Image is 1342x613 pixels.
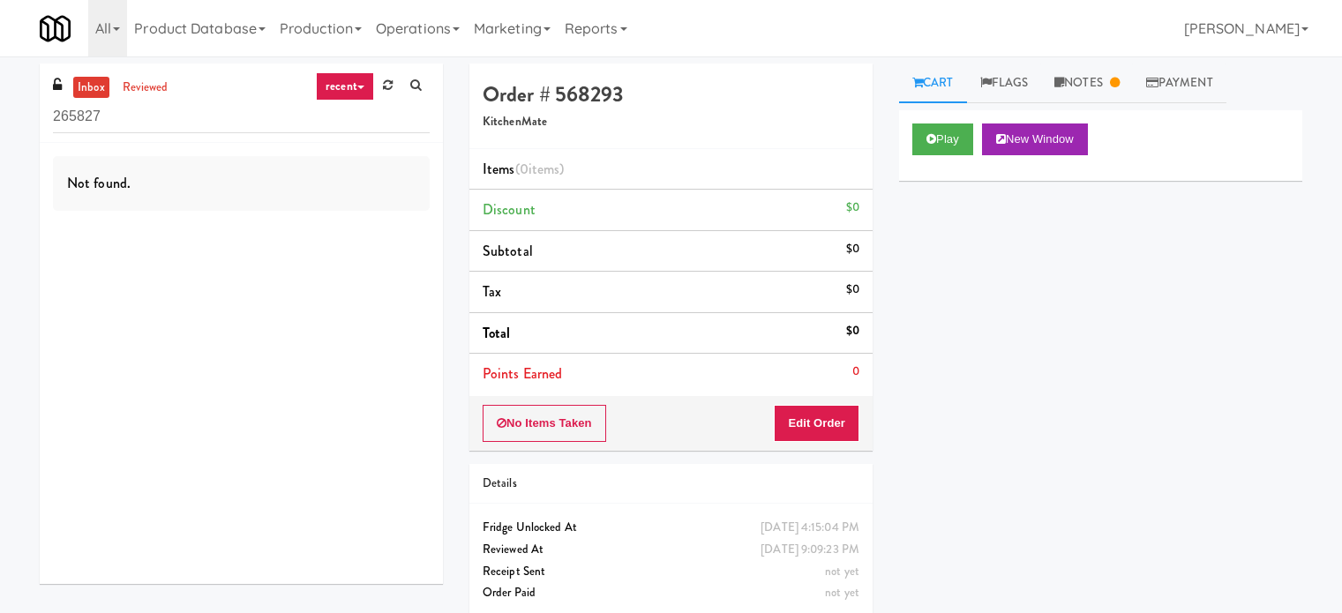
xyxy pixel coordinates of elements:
a: inbox [73,77,109,99]
div: [DATE] 4:15:04 PM [761,517,859,539]
span: Subtotal [483,241,533,261]
a: Notes [1041,64,1133,103]
h4: Order # 568293 [483,83,859,106]
span: Tax [483,281,501,302]
div: Details [483,473,859,495]
button: Edit Order [774,405,859,442]
button: No Items Taken [483,405,606,442]
a: Flags [967,64,1042,103]
span: (0 ) [515,159,565,179]
div: 0 [852,361,859,383]
span: not yet [825,563,859,579]
span: not yet [825,584,859,601]
div: Receipt Sent [483,561,859,583]
div: $0 [846,279,859,301]
div: Reviewed At [483,539,859,561]
div: [DATE] 9:09:23 PM [761,539,859,561]
span: Points Earned [483,363,562,384]
span: Items [483,159,564,179]
ng-pluralize: items [529,159,560,179]
h5: KitchenMate [483,116,859,129]
span: Total [483,323,511,343]
span: Not found. [67,173,131,193]
a: Payment [1133,64,1226,103]
span: Discount [483,199,536,220]
button: New Window [982,123,1088,155]
div: $0 [846,197,859,219]
img: Micromart [40,13,71,44]
div: $0 [846,238,859,260]
a: Cart [899,64,967,103]
a: reviewed [118,77,173,99]
input: Search vision orders [53,101,430,133]
div: Fridge Unlocked At [483,517,859,539]
a: recent [316,72,374,101]
div: Order Paid [483,582,859,604]
div: $0 [846,320,859,342]
button: Play [912,123,973,155]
